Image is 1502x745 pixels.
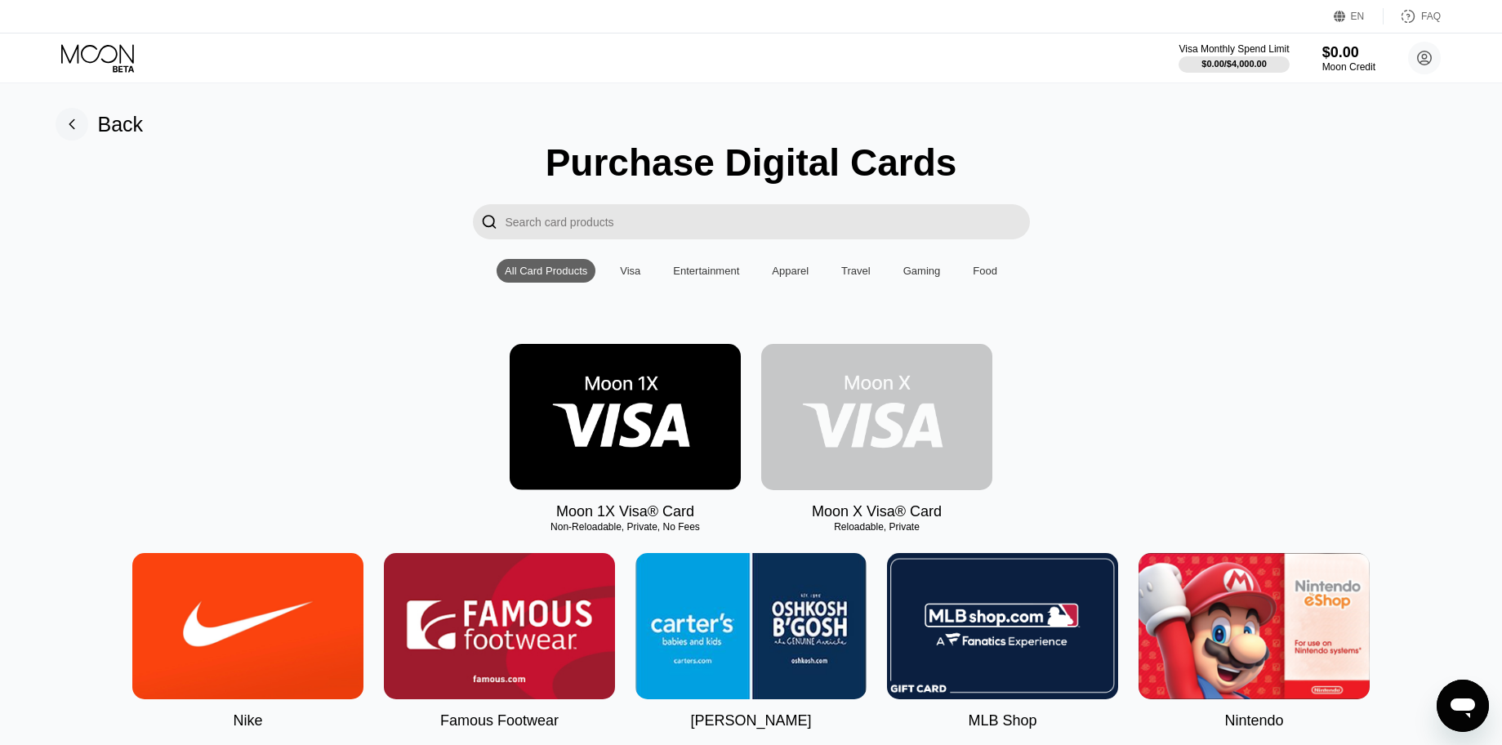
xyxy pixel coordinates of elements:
div: Famous Footwear [440,712,559,729]
div: Travel [841,265,871,277]
div: Nike [233,712,262,729]
div: Entertainment [665,259,747,283]
div: Apparel [764,259,817,283]
div: Visa [612,259,648,283]
div: Visa [620,265,640,277]
div: $0.00 / $4,000.00 [1201,59,1267,69]
div: Moon Credit [1322,61,1375,73]
div: Moon X Visa® Card [812,503,942,520]
div: All Card Products [497,259,595,283]
div: FAQ [1384,8,1441,25]
div: Moon 1X Visa® Card [556,503,694,520]
iframe: Bouton de lancement de la fenêtre de messagerie [1437,680,1489,732]
div: Visa Monthly Spend Limit$0.00/$4,000.00 [1179,43,1289,73]
div: Food [973,265,997,277]
div: Gaming [903,265,941,277]
div:  [473,204,506,239]
div: [PERSON_NAME] [690,712,811,729]
div: Non-Reloadable, Private, No Fees [510,521,741,533]
div: Reloadable, Private [761,521,992,533]
div:  [481,212,497,231]
div: Travel [833,259,879,283]
div: FAQ [1421,11,1441,22]
div: Back [56,108,144,141]
div: Entertainment [673,265,739,277]
div: Visa Monthly Spend Limit [1179,43,1289,55]
div: $0.00 [1322,44,1375,61]
div: Food [965,259,1005,283]
div: Purchase Digital Cards [546,141,957,185]
input: Search card products [506,204,1030,239]
div: EN [1334,8,1384,25]
div: MLB Shop [968,712,1036,729]
div: Nintendo [1224,712,1283,729]
div: EN [1351,11,1365,22]
div: Apparel [772,265,809,277]
div: All Card Products [505,265,587,277]
div: $0.00Moon Credit [1322,44,1375,73]
div: Back [98,113,144,136]
div: Gaming [895,259,949,283]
